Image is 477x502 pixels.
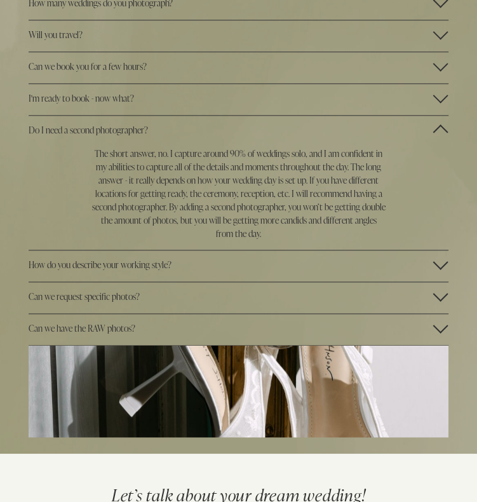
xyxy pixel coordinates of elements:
div: Do I need a second photographer? [29,147,448,250]
button: How do you describe your working style? [29,250,448,282]
span: Can we have the RAW photos? [29,322,433,334]
span: Can we book you for a few hours? [29,60,433,72]
span: Can we request specific photos? [29,290,433,302]
button: Can we book you for a few hours? [29,52,448,83]
span: Do I need a second photographer? [29,124,433,136]
button: Will you travel? [29,20,448,51]
button: Can we have the RAW photos? [29,314,448,345]
span: Will you travel? [29,29,433,41]
p: The short answer, no. I capture around 90% of weddings solo, and I am confident in my abilities t... [91,147,386,240]
button: Can we request specific photos? [29,282,448,313]
span: How do you describe your working style? [29,259,433,271]
button: Do I need a second photographer? [29,116,448,147]
button: I'm ready to book - now what? [29,84,448,115]
span: I'm ready to book - now what? [29,92,433,104]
